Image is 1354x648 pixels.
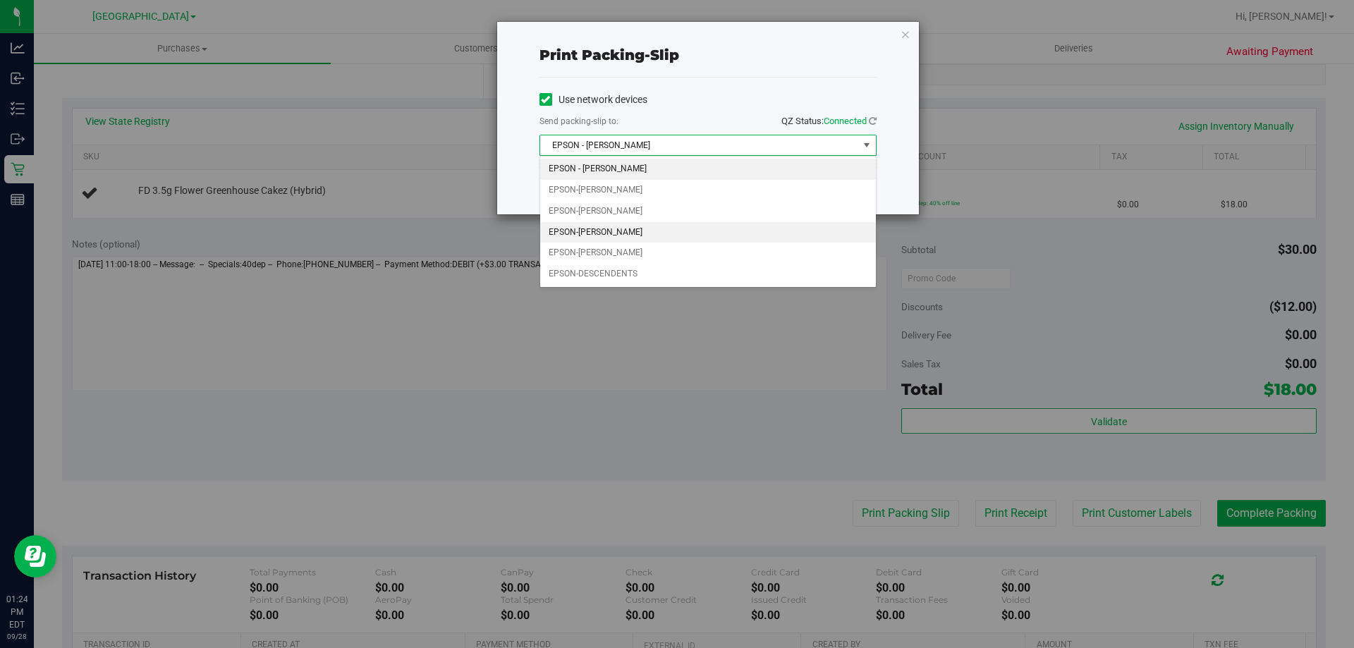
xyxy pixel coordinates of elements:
[781,116,877,126] span: QZ Status:
[540,180,876,201] li: EPSON-[PERSON_NAME]
[540,135,858,155] span: EPSON - [PERSON_NAME]
[14,535,56,577] iframe: Resource center
[824,116,867,126] span: Connected
[540,201,876,222] li: EPSON-[PERSON_NAME]
[858,135,875,155] span: select
[540,222,876,243] li: EPSON-[PERSON_NAME]
[539,92,647,107] label: Use network devices
[540,159,876,180] li: EPSON - [PERSON_NAME]
[539,47,679,63] span: Print packing-slip
[539,115,618,128] label: Send packing-slip to:
[540,243,876,264] li: EPSON-[PERSON_NAME]
[540,264,876,285] li: EPSON-DESCENDENTS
